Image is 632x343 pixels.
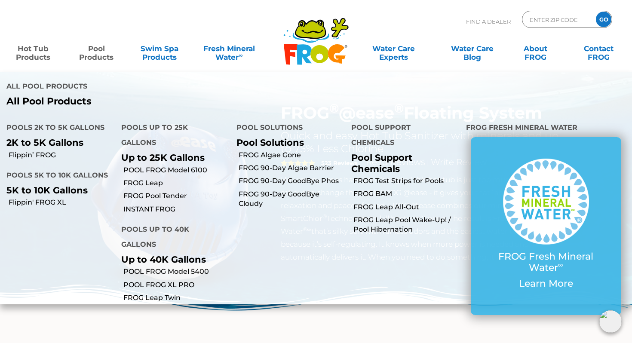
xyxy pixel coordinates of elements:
[353,189,460,199] a: FROG BAM
[529,13,587,26] input: Zip Code Form
[239,52,242,58] sup: ∞
[121,254,223,265] p: Up to 40K Gallons
[599,310,622,333] img: openIcon
[488,159,604,294] a: FROG Fresh Mineral Water∞ Learn More
[9,150,115,160] a: Flippin’ FROG
[198,40,260,57] a: Fresh MineralWater∞
[123,165,230,175] a: POOL FROG Model 6100
[123,205,230,214] a: INSTANT FROG
[466,120,626,137] h4: FROG Fresh Mineral Water
[351,152,453,174] p: Pool Support Chemicals
[448,40,497,57] a: Water CareBlog
[488,278,604,289] p: Learn More
[466,11,511,32] p: Find A Dealer
[239,150,345,160] a: FROG Algae Gone
[135,40,184,57] a: Swim SpaProducts
[121,152,223,163] p: Up to 25K Gallons
[239,163,345,173] a: FROG 90-Day Algae Barrier
[353,215,460,235] a: FROG Leap Pool Wake-Up! / Pool Hibernation
[353,176,460,186] a: FROG Test Strips for Pools
[6,168,108,185] h4: Pools 5K to 10K Gallons
[354,40,434,57] a: Water CareExperts
[236,120,338,137] h4: Pool Solutions
[123,178,230,188] a: FROG Leap
[6,137,108,148] p: 2K to 5K Gallons
[123,280,230,290] a: POOL FROG XL PRO
[6,120,108,137] h4: Pools 2K to 5K Gallons
[596,12,611,27] input: GO
[239,190,345,209] a: FROG 90-Day GoodBye Cloudy
[6,185,108,196] p: 5K to 10K Gallons
[574,40,623,57] a: ContactFROG
[123,267,230,276] a: POOL FROG Model 5400
[353,202,460,212] a: FROG Leap All-Out
[488,251,604,274] p: FROG Fresh Mineral Water
[121,222,223,254] h4: Pools up to 40K Gallons
[72,40,121,57] a: PoolProducts
[239,176,345,186] a: FROG 90-Day GoodBye Phos
[6,79,310,96] h4: All Pool Products
[6,96,310,107] a: All Pool Products
[9,198,115,207] a: Flippin' FROG XL
[123,191,230,201] a: FROG Pool Tender
[511,40,560,57] a: AboutFROG
[351,120,453,152] h4: Pool Support Chemicals
[123,293,230,303] a: FROG Leap Twin
[121,120,223,152] h4: Pools up to 25K Gallons
[9,40,58,57] a: Hot TubProducts
[236,137,304,148] a: Pool Solutions
[558,260,563,269] sup: ∞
